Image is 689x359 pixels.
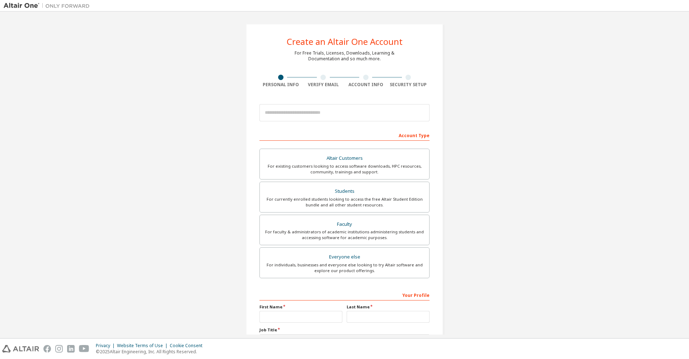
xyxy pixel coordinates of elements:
div: Altair Customers [264,153,425,163]
div: Students [264,186,425,196]
label: Last Name [347,304,430,310]
div: Account Type [259,129,430,141]
img: instagram.svg [55,345,63,353]
div: For faculty & administrators of academic institutions administering students and accessing softwa... [264,229,425,241]
div: For existing customers looking to access software downloads, HPC resources, community, trainings ... [264,163,425,175]
div: For individuals, businesses and everyone else looking to try Altair software and explore our prod... [264,262,425,274]
div: Personal Info [259,82,302,88]
img: Altair One [4,2,93,9]
img: youtube.svg [79,345,89,353]
div: Account Info [344,82,387,88]
div: Faculty [264,219,425,229]
img: linkedin.svg [67,345,75,353]
label: First Name [259,304,342,310]
div: Verify Email [302,82,345,88]
div: For currently enrolled students looking to access the free Altair Student Edition bundle and all ... [264,196,425,208]
img: altair_logo.svg [2,345,39,353]
div: For Free Trials, Licenses, Downloads, Learning & Documentation and so much more. [295,50,394,62]
div: Website Terms of Use [117,343,170,349]
img: facebook.svg [43,345,51,353]
div: Cookie Consent [170,343,207,349]
div: Create an Altair One Account [287,37,403,46]
div: Everyone else [264,252,425,262]
div: Your Profile [259,289,430,300]
p: © 2025 Altair Engineering, Inc. All Rights Reserved. [96,349,207,355]
div: Security Setup [387,82,430,88]
label: Job Title [259,327,430,333]
div: Privacy [96,343,117,349]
